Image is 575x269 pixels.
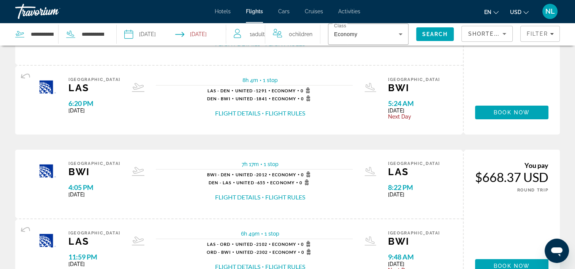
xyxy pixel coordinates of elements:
span: DEN - LAS [209,180,231,185]
span: [GEOGRAPHIC_DATA] [388,231,440,236]
span: LAS [68,236,120,247]
img: Airline logo [38,231,57,250]
img: Airline logo [38,161,57,180]
span: 8h 4m [242,77,258,83]
span: Economy [270,180,295,185]
span: 2102 [235,242,267,247]
span: [DATE] [388,261,440,267]
span: ROUND TRIP [517,188,549,193]
span: 0 [301,95,313,101]
span: 5:24 AM [388,99,440,108]
span: 0 [301,171,313,177]
span: ORD - BWI [207,250,231,255]
button: User Menu [540,3,560,19]
span: LAS [388,166,440,177]
span: 9:48 AM [388,253,440,261]
span: 1 stop [264,161,279,167]
span: BWI - DEN [207,172,231,177]
span: 0 [301,241,313,247]
span: BWI [388,82,440,93]
span: BWI [68,166,120,177]
span: 0 [301,249,313,255]
span: LAS - DEN [208,88,230,93]
span: en [484,9,491,15]
span: Cruises [305,8,323,14]
a: Cars [278,8,290,14]
span: Economy [272,96,296,101]
mat-select: Sort by [468,29,506,38]
span: [DATE] [68,108,120,114]
span: Activities [338,8,360,14]
span: 2302 [236,250,267,255]
span: United - [235,242,256,247]
span: 655 [236,180,265,185]
span: 0 [289,29,312,40]
span: United - [236,250,257,255]
span: USD [510,9,521,15]
div: $668.37 USD [475,169,548,185]
button: Select return date [175,23,207,46]
span: [DATE] [68,261,120,267]
button: Flight Rules [265,109,305,117]
a: Travorium [15,2,91,21]
button: Select depart date [124,23,156,46]
span: 1 [250,29,265,40]
span: Shortest Flight [468,31,528,37]
a: Flights [246,8,263,14]
span: LAS [68,82,120,93]
span: Book now [494,263,530,269]
span: 1 stop [263,77,278,83]
span: 0 [299,179,311,185]
span: [DATE] [68,191,120,198]
span: Adult [252,31,265,37]
span: 6:20 PM [68,99,120,108]
span: Economy [334,31,357,37]
span: 11:59 PM [68,253,120,261]
span: [GEOGRAPHIC_DATA] [388,161,440,166]
span: NL [545,8,555,15]
a: Hotels [215,8,231,14]
span: [GEOGRAPHIC_DATA] [68,161,120,166]
span: Economy [272,242,296,247]
span: BWI [388,236,440,247]
span: 2012 [235,172,267,177]
button: Flight Details [215,193,260,201]
button: Filters [520,26,560,42]
span: 7h 17m [242,161,259,167]
span: United - [235,172,256,177]
span: Economy [272,88,296,93]
div: You pay [475,161,548,169]
button: Flight Rules [265,193,305,201]
span: Next Day [388,114,440,120]
span: [GEOGRAPHIC_DATA] [388,77,440,82]
span: 8:22 PM [388,183,440,191]
span: [DATE] [388,191,440,198]
span: [DATE] [388,108,440,114]
span: Filter [526,31,548,37]
span: Search [422,31,448,37]
span: Children [292,31,312,37]
span: 1841 [235,96,267,101]
span: DEN - BWI [207,96,231,101]
span: 0 [301,87,312,93]
button: Flight Details [215,109,260,117]
mat-label: Class [334,24,346,28]
span: United - [235,96,256,101]
span: 1 stop [265,231,279,237]
span: Book now [494,109,530,116]
span: Economy [272,172,296,177]
span: United - [236,180,257,185]
button: Book now [475,106,548,119]
img: Airline logo [38,77,57,96]
span: 4:05 PM [68,183,120,191]
iframe: Button to launch messaging window [545,239,569,263]
button: Search [416,27,454,41]
button: Travelers: 1 adult, 0 children [226,23,320,46]
span: 1291 [235,88,266,93]
span: [GEOGRAPHIC_DATA] [68,231,120,236]
span: [GEOGRAPHIC_DATA] [68,77,120,82]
